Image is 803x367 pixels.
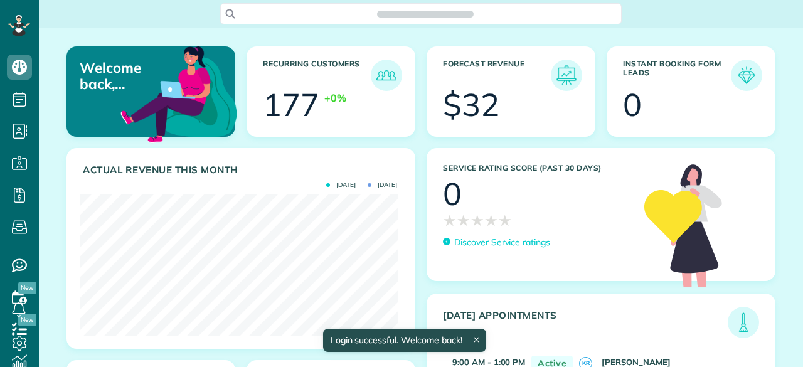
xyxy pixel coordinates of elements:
h3: [DATE] Appointments [443,310,728,338]
span: ★ [498,210,512,231]
div: 0 [443,178,462,210]
a: Discover Service ratings [443,236,550,249]
div: +0% [324,91,346,105]
img: icon_forecast_revenue-8c13a41c7ed35a8dcfafea3cbb826a0462acb37728057bba2d056411b612bbbe.png [554,63,579,88]
span: Search ZenMaid… [390,8,460,20]
h3: Instant Booking Form Leads [623,60,731,91]
span: ★ [471,210,484,231]
h3: Recurring Customers [263,60,371,91]
span: ★ [484,210,498,231]
img: dashboard_welcome-42a62b7d889689a78055ac9021e634bf52bae3f8056760290aed330b23ab8690.png [118,32,240,154]
div: $32 [443,89,499,120]
div: 177 [263,89,319,120]
p: Welcome back, [PERSON_NAME]! [80,60,179,93]
img: icon_form_leads-04211a6a04a5b2264e4ee56bc0799ec3eb69b7e499cbb523a139df1d13a81ae0.png [734,63,759,88]
span: [DATE] [326,182,356,188]
span: ★ [443,210,457,231]
img: icon_recurring_customers-cf858462ba22bcd05b5a5880d41d6543d210077de5bb9ebc9590e49fd87d84ed.png [374,63,399,88]
div: 0 [623,89,642,120]
span: ★ [457,210,471,231]
h3: Service Rating score (past 30 days) [443,164,632,173]
p: Discover Service ratings [454,236,550,249]
h3: Forecast Revenue [443,60,551,91]
div: Login successful. Welcome back! [322,329,486,352]
span: New [18,282,36,294]
strong: 9:00 AM - 1:00 PM [452,357,525,367]
img: icon_todays_appointments-901f7ab196bb0bea1936b74009e4eb5ffbc2d2711fa7634e0d609ed5ef32b18b.png [731,310,756,335]
strong: [PERSON_NAME] [602,357,671,367]
h3: Actual Revenue this month [83,164,402,176]
span: [DATE] [368,182,397,188]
